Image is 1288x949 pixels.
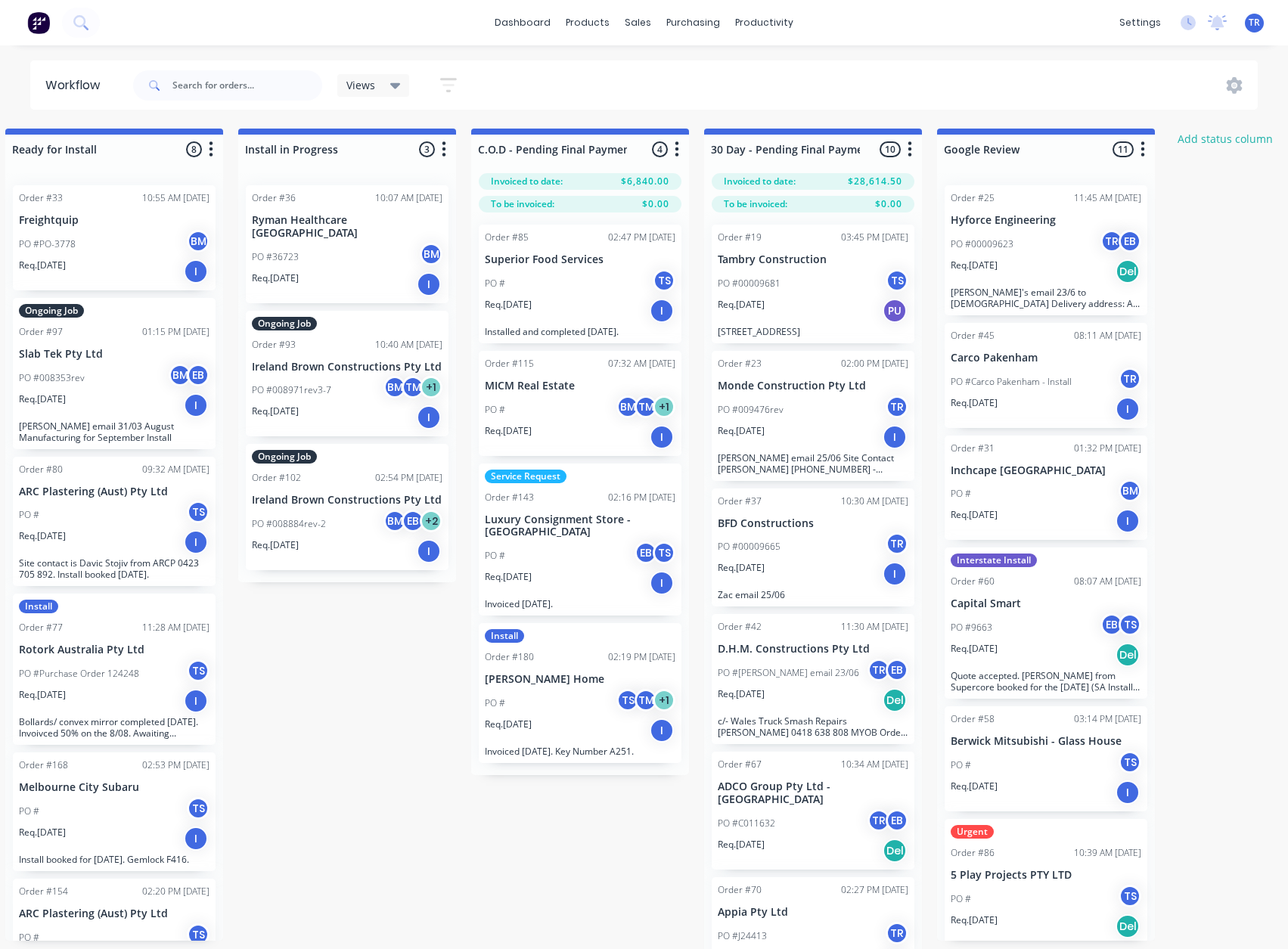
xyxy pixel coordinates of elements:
[883,839,907,863] div: Del
[142,758,209,772] div: 02:53 PM [DATE]
[479,225,681,343] div: Order #8502:47 PM [DATE]Superior Food ServicesPO #TSReq.[DATE]IInstalled and completed [DATE].
[848,175,902,188] span: $28,614.50
[142,191,209,205] div: 10:55 AM [DATE]
[841,758,908,771] div: 10:34 AM [DATE]
[1116,780,1140,805] div: I
[485,491,534,504] div: Order #143
[252,538,299,552] p: Req. [DATE]
[718,517,908,530] p: BFD Constructions
[187,923,209,946] div: TS
[951,508,998,522] p: Req. [DATE]
[653,689,675,712] div: + 1
[252,450,317,464] div: Ongoing Job
[616,395,639,418] div: BM
[712,614,914,744] div: Order #4211:30 AM [DATE]D.H.M. Constructions Pty LtdPO #[PERSON_NAME] email 23/06TREBReq.[DATE]De...
[718,687,765,701] p: Req. [DATE]
[951,554,1037,567] div: Interstate Install
[951,442,995,455] div: Order #31
[1119,751,1141,774] div: TS
[951,825,994,839] div: Urgent
[485,380,675,392] p: MICM Real Estate
[142,885,209,898] div: 02:20 PM [DATE]
[951,846,995,860] div: Order #86
[883,299,907,323] div: PU
[485,718,532,731] p: Req. [DATE]
[945,706,1147,811] div: Order #5803:14 PM [DATE]Berwick Mitsubishi - Glass HousePO #TSReq.[DATE]I
[19,529,66,543] p: Req. [DATE]
[718,929,767,943] p: PO #J24413
[19,644,209,656] p: Rotork Australia Pty Ltd
[951,758,971,772] p: PO #
[485,673,675,686] p: [PERSON_NAME] Home
[375,338,442,352] div: 10:40 AM [DATE]
[485,298,532,312] p: Req. [DATE]
[252,191,296,205] div: Order #36
[487,11,558,34] a: dashboard
[841,357,908,371] div: 02:00 PM [DATE]
[718,715,908,738] p: c/- Wales Truck Smash Repairs [PERSON_NAME] 0418 638 808 MYOB Order 009637rev Key Number #A095 [U...
[724,175,796,188] span: Invoiced to date:
[951,712,995,726] div: Order #58
[841,883,908,897] div: 02:27 PM [DATE]
[417,539,441,563] div: I
[718,326,908,337] p: [STREET_ADDRESS]
[19,854,209,865] p: Install booked for [DATE]. Gemlock F416.
[13,594,216,745] div: InstallOrder #7711:28 AM [DATE]Rotork Australia Pty LtdPO #Purchase Order 124248TSReq.[DATE]IBoll...
[712,351,914,481] div: Order #2302:00 PM [DATE]Monde Construction Pty LtdPO #009476revTRReq.[DATE]I[PERSON_NAME] email 2...
[1074,191,1141,205] div: 11:45 AM [DATE]
[19,325,63,339] div: Order #97
[718,277,781,290] p: PO #00009681
[1100,230,1123,253] div: TR
[187,364,209,386] div: EB
[886,532,908,555] div: TR
[718,424,765,438] p: Req. [DATE]
[1116,509,1140,533] div: I
[650,425,674,449] div: I
[417,405,441,430] div: I
[19,781,209,794] p: Melbourne City Subaru
[485,549,505,563] p: PO #
[246,185,448,303] div: Order #3610:07 AM [DATE]Ryman Healthcare [GEOGRAPHIC_DATA]PO #36723BMReq.[DATE]I
[1119,368,1141,390] div: TR
[718,780,908,806] p: ADCO Group Pty Ltd - [GEOGRAPHIC_DATA]
[883,688,907,712] div: Del
[886,809,908,832] div: EB
[1074,442,1141,455] div: 01:32 PM [DATE]
[402,376,424,399] div: TM
[13,185,216,290] div: Order #3310:55 AM [DATE]FreightquipPO #PO-3778BMReq.[DATE]I
[142,463,209,476] div: 09:32 AM [DATE]
[252,271,299,285] p: Req. [DATE]
[346,77,375,93] span: Views
[951,375,1072,389] p: PO #Carco Pakenham - Install
[27,11,50,34] img: Factory
[621,175,669,188] span: $6,840.00
[886,922,908,944] div: TR
[951,780,998,793] p: Req. [DATE]
[951,287,1141,309] p: [PERSON_NAME]'s email 23/6 to [DEMOGRAPHIC_DATA] Delivery address: Att [PERSON_NAME] 0418632033 M...
[479,351,681,456] div: Order #11507:32 AM [DATE]MICM Real EstatePO #BMTM+1Req.[DATE]I
[1170,129,1281,149] button: Add status column
[187,797,209,820] div: TS
[558,11,617,34] div: products
[712,488,914,607] div: Order #3710:30 AM [DATE]BFD ConstructionsPO #00009665TRReq.[DATE]IZac email 25/06
[485,513,675,539] p: Luxury Consignment Store - [GEOGRAPHIC_DATA]
[402,510,424,532] div: EB
[951,735,1141,748] p: Berwick Mitsubishi - Glass House
[19,237,76,251] p: PO #PO-3778
[420,376,442,399] div: + 1
[485,253,675,266] p: Superior Food Services
[19,259,66,272] p: Req. [DATE]
[642,197,669,211] span: $0.00
[728,11,801,34] div: productivity
[712,752,914,870] div: Order #6710:34 AM [DATE]ADCO Group Pty Ltd - [GEOGRAPHIC_DATA]PO #C011632TREBReq.[DATE]Del
[718,452,908,475] p: [PERSON_NAME] email 25/06 Site Contact [PERSON_NAME] [PHONE_NUMBER] - [EMAIL_ADDRESS][DOMAIN_NAME...
[19,485,209,498] p: ARC Plastering (Aust) Pty Ltd
[383,376,406,399] div: BM
[1100,613,1123,636] div: EB
[951,214,1141,227] p: Hyforce Engineering
[718,666,859,680] p: PO #[PERSON_NAME] email 23/06
[491,197,554,211] span: To be invoiced:
[951,869,1141,882] p: 5 Play Projects PTY LTD
[718,298,765,312] p: Req. [DATE]
[187,501,209,523] div: TS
